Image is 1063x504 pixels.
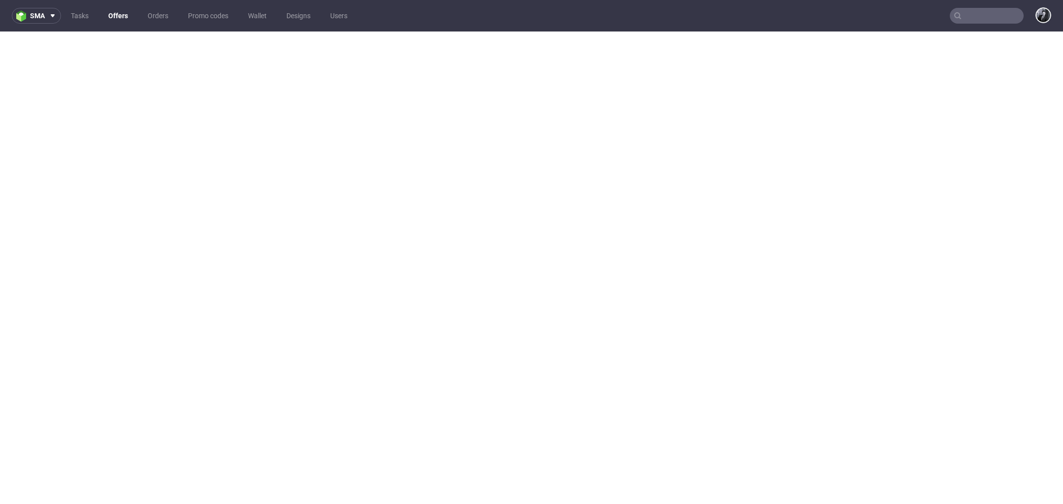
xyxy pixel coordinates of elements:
[65,8,94,24] a: Tasks
[182,8,234,24] a: Promo codes
[242,8,273,24] a: Wallet
[12,8,61,24] button: sma
[1036,8,1050,22] img: Philippe Dubuy
[281,8,316,24] a: Designs
[16,10,30,22] img: logo
[102,8,134,24] a: Offers
[142,8,174,24] a: Orders
[324,8,353,24] a: Users
[30,12,45,19] span: sma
